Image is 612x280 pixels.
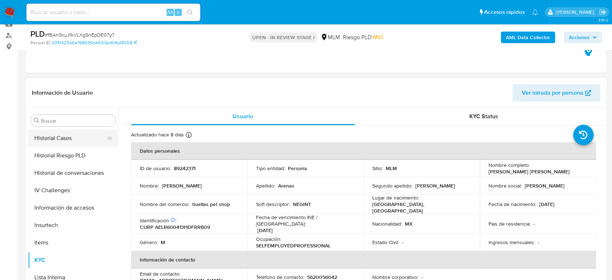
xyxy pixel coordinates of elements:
[538,239,539,246] p: -
[249,32,318,42] p: OPEN - IN REVIEW STAGE I
[257,227,273,234] p: [DATE]
[372,221,402,227] p: Nacionalidad :
[140,182,159,189] p: Nombre :
[489,201,536,207] p: Fecha de nacimiento :
[489,239,535,246] p: Ingresos mensuales :
[415,182,455,189] p: [PERSON_NAME]
[28,164,118,182] button: Historial de conversaciones
[278,182,294,189] p: Arenas
[140,201,189,207] p: Nombre del comercio :
[167,9,173,16] span: Alt
[320,33,340,41] div: MLM
[599,8,607,16] a: Salir
[256,214,355,227] p: Fecha de vencimiento INE / [GEOGRAPHIC_DATA] :
[30,40,50,46] b: Person ID
[32,89,93,96] h1: Información de Usuario
[256,236,281,242] p: Ocupación :
[386,165,397,172] p: MLM
[569,32,590,43] span: Acciones
[28,234,118,251] button: Items
[183,7,197,17] button: search-icon
[533,221,535,227] p: -
[405,221,412,227] p: MX
[28,129,113,147] button: Historial Casos
[556,9,596,16] p: diego.gardunorosas@mercadolibre.com.mx
[564,32,602,43] button: Acciones
[489,168,570,175] p: [PERSON_NAME] [PERSON_NAME]
[598,17,608,23] span: 3.161.2
[232,112,253,120] span: Usuario
[140,224,210,230] p: CURP AELR600413HDFRRB09
[140,239,158,246] p: Género :
[372,182,412,189] p: Segundo apellido :
[372,194,419,201] p: Lugar de nacimiento :
[525,182,565,189] p: [PERSON_NAME]
[140,271,180,277] p: Email de contacto :
[372,165,383,172] p: Sitio :
[501,32,555,43] button: AML Data Collector
[489,182,522,189] p: Nombre social :
[489,221,531,227] p: País de residencia :
[469,112,498,120] span: KYC Status
[192,201,230,207] p: huellas pet shop
[30,28,45,40] b: PLD
[256,165,285,172] p: Tipo entidad :
[506,32,550,43] b: AML Data Collector
[489,162,530,168] p: Nombre completo :
[28,147,118,164] button: Historial Riesgo PLD
[52,40,137,46] a: b0f0425b6e198696be653edfcfbd9658
[532,9,538,15] a: Notificaciones
[402,239,403,246] p: -
[45,31,114,38] span: # fBAn9xuJfkVLXgSnEpDE07y7
[26,8,200,17] input: Buscar usuario o caso...
[131,251,596,268] th: Información de contacto
[372,239,399,246] p: Estado Civil :
[28,251,118,269] button: KYC
[140,165,171,172] p: ID de usuario :
[28,199,118,217] button: Información de accesos
[161,239,165,246] p: M
[288,165,307,172] p: Persona
[140,217,176,224] p: Identificación :
[256,242,331,249] p: SELFEMPLOYEDPROFESSIONAL
[131,142,596,160] th: Datos personales
[256,182,275,189] p: Apellido :
[293,201,311,207] p: NEGINT
[484,8,525,16] span: Accesos rápidos
[539,201,554,207] p: [DATE]
[41,118,113,124] input: Buscar
[28,182,118,199] button: IV Challenges
[34,118,39,123] button: Buscar
[512,84,600,102] button: Ver mirada por persona
[131,131,184,138] p: Actualizado hace 8 días
[522,84,583,102] span: Ver mirada por persona
[373,33,383,41] span: MID
[256,201,290,207] p: Soft descriptor :
[343,33,383,41] span: Riesgo PLD:
[372,201,468,214] p: [GEOGRAPHIC_DATA], [GEOGRAPHIC_DATA]
[162,182,202,189] p: [PERSON_NAME]
[177,9,179,16] span: s
[28,217,118,234] button: Insurtech
[174,165,196,172] p: 89242371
